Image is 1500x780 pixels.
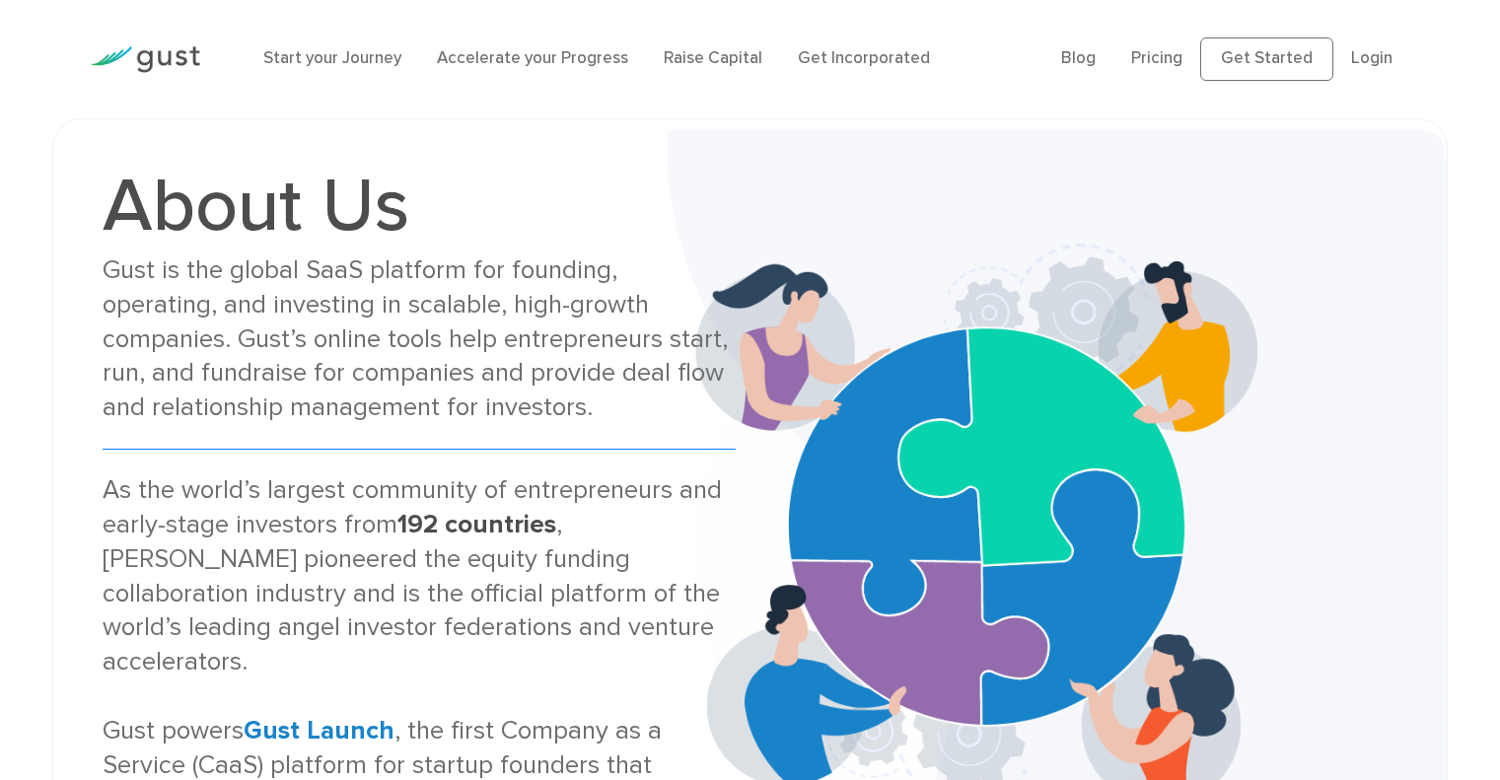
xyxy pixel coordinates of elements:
a: Get Incorporated [798,48,930,68]
a: Get Started [1200,37,1333,81]
a: Blog [1061,48,1096,68]
a: Raise Capital [664,48,762,68]
img: Gust Logo [90,46,200,73]
a: Start your Journey [263,48,401,68]
a: Pricing [1131,48,1182,68]
div: Gust is the global SaaS platform for founding, operating, and investing in scalable, high-growth ... [103,253,735,425]
a: Login [1351,48,1393,68]
h1: About Us [103,169,735,244]
a: Accelerate your Progress [437,48,628,68]
a: Gust Launch [244,715,394,745]
strong: 192 countries [397,509,556,539]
